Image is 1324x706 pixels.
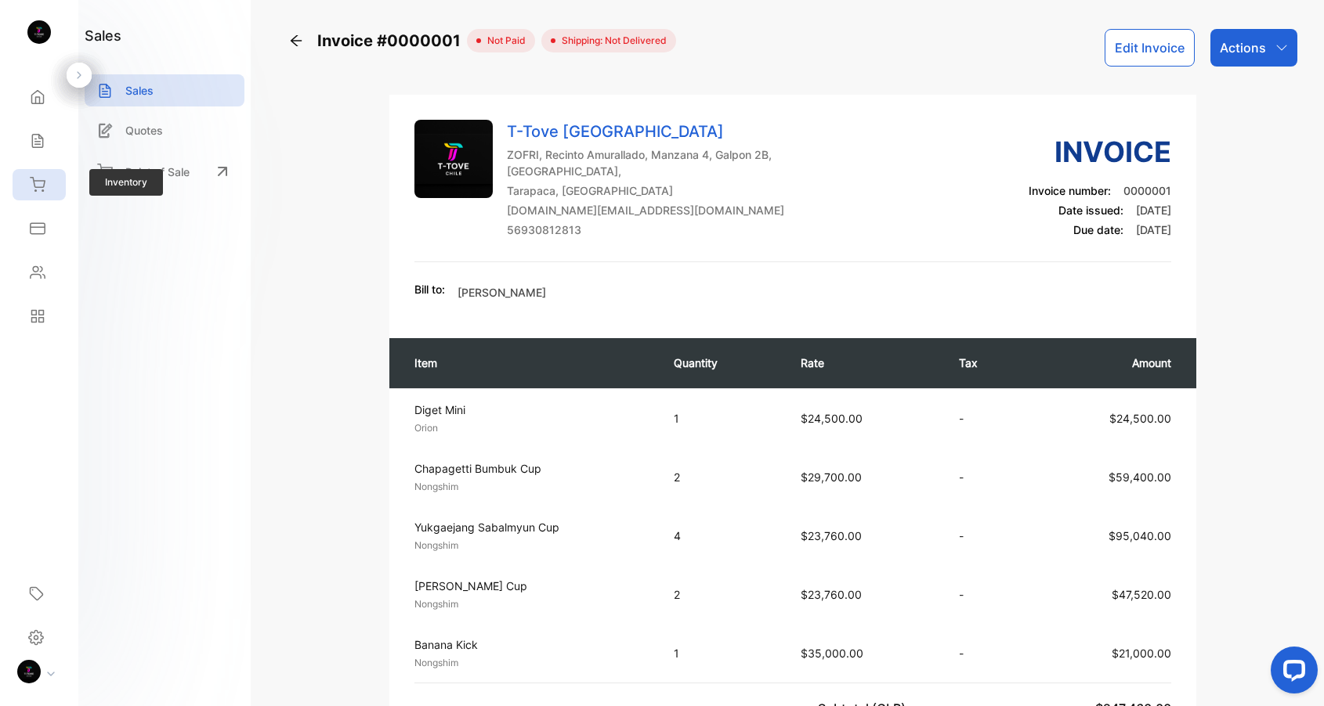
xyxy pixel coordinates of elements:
span: Due date: [1073,223,1123,236]
span: $23,760.00 [801,529,862,542]
span: $47,520.00 [1112,588,1171,601]
p: 2 [674,469,769,485]
h1: sales [85,25,121,46]
p: Nongshim [414,597,646,611]
span: $95,040.00 [1109,529,1171,542]
p: Sales [125,82,154,99]
img: Company Logo [414,120,493,198]
h3: Invoice [1029,131,1171,173]
p: Yukgaejang Sabalmyun Cup [414,519,646,535]
p: [PERSON_NAME] [458,284,546,301]
span: [DATE] [1136,204,1171,217]
p: Chapagetti Bumbuk Cup [414,460,646,477]
span: $35,000.00 [801,647,863,660]
p: T-Tove [GEOGRAPHIC_DATA] [507,120,808,143]
p: 4 [674,528,769,544]
span: Invoice #0000001 [317,29,467,52]
p: Quantity [674,355,769,371]
p: Amount [1044,355,1172,371]
p: 1 [674,410,769,427]
a: Point of Sale [85,154,244,189]
p: Nongshim [414,480,646,494]
span: Invoice number: [1029,184,1111,197]
p: Bill to: [414,281,445,297]
span: Inventory [89,169,163,196]
p: Rate [801,355,928,371]
p: Diget Mini [414,402,646,418]
img: profile [17,660,41,683]
p: Orion [414,421,646,435]
p: 1 [674,645,769,661]
span: Date issued: [1058,204,1123,217]
span: not paid [481,34,526,48]
button: Edit Invoice [1105,29,1195,67]
p: Point of Sale [125,164,190,180]
p: Tarapaca, [GEOGRAPHIC_DATA] [507,182,808,199]
span: $24,500.00 [1109,412,1171,425]
span: $29,700.00 [801,470,862,484]
a: Quotes [85,114,244,146]
p: - [959,528,1012,544]
p: Tax [959,355,1012,371]
p: Quotes [125,122,163,139]
p: ZOFRI, Recinto Amurallado, Manzana 4, Galpon 2B, [GEOGRAPHIC_DATA], [507,146,808,179]
p: 56930812813 [507,222,808,238]
span: $59,400.00 [1109,470,1171,484]
p: - [959,410,1012,427]
span: $21,000.00 [1112,647,1171,660]
p: Actions [1220,38,1266,57]
p: Nongshim [414,656,646,670]
p: - [959,469,1012,485]
span: 0000001 [1123,184,1171,197]
p: - [959,586,1012,603]
p: - [959,645,1012,661]
p: Nongshim [414,539,646,553]
iframe: LiveChat chat widget [1258,640,1324,706]
span: $23,760.00 [801,588,862,601]
button: Actions [1210,29,1297,67]
p: Banana Kick [414,636,646,653]
p: [PERSON_NAME] Cup [414,578,646,594]
a: Sales [85,74,244,106]
p: [DOMAIN_NAME][EMAIL_ADDRESS][DOMAIN_NAME] [507,202,808,218]
span: [DATE] [1136,223,1171,236]
span: $24,500.00 [801,412,863,425]
p: 2 [674,586,769,603]
p: Item [414,355,642,371]
img: logo [27,20,51,44]
span: Shipping: Not Delivered [555,34,667,48]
